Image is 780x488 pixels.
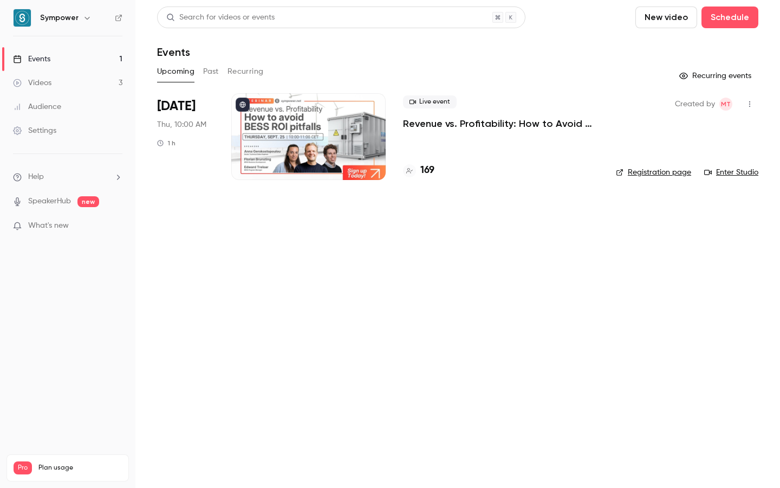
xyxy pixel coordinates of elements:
[674,67,758,85] button: Recurring events
[635,7,697,28] button: New video
[704,167,758,178] a: Enter Studio
[721,98,731,111] span: MT
[719,98,732,111] span: Manon Thomas
[13,101,61,112] div: Audience
[157,98,196,115] span: [DATE]
[157,139,175,147] div: 1 h
[701,7,758,28] button: Schedule
[675,98,715,111] span: Created by
[157,46,190,59] h1: Events
[227,63,264,80] button: Recurring
[13,125,56,136] div: Settings
[166,12,275,23] div: Search for videos or events
[203,63,219,80] button: Past
[28,171,44,183] span: Help
[157,93,214,180] div: Sep 25 Thu, 10:00 AM (Europe/Amsterdam)
[14,9,31,27] img: Sympower
[109,221,122,231] iframe: Noticeable Trigger
[420,163,434,178] h4: 169
[403,117,599,130] a: Revenue vs. Profitability: How to Avoid [PERSON_NAME] ROI Pitfalls
[28,196,71,207] a: SpeakerHub
[38,464,122,472] span: Plan usage
[157,63,194,80] button: Upcoming
[13,171,122,183] li: help-dropdown-opener
[157,119,206,130] span: Thu, 10:00 AM
[403,163,434,178] a: 169
[403,95,457,108] span: Live event
[13,54,50,65] div: Events
[40,12,79,23] h6: Sympower
[13,78,51,88] div: Videos
[77,196,99,207] span: new
[14,461,32,474] span: Pro
[616,167,691,178] a: Registration page
[28,220,69,232] span: What's new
